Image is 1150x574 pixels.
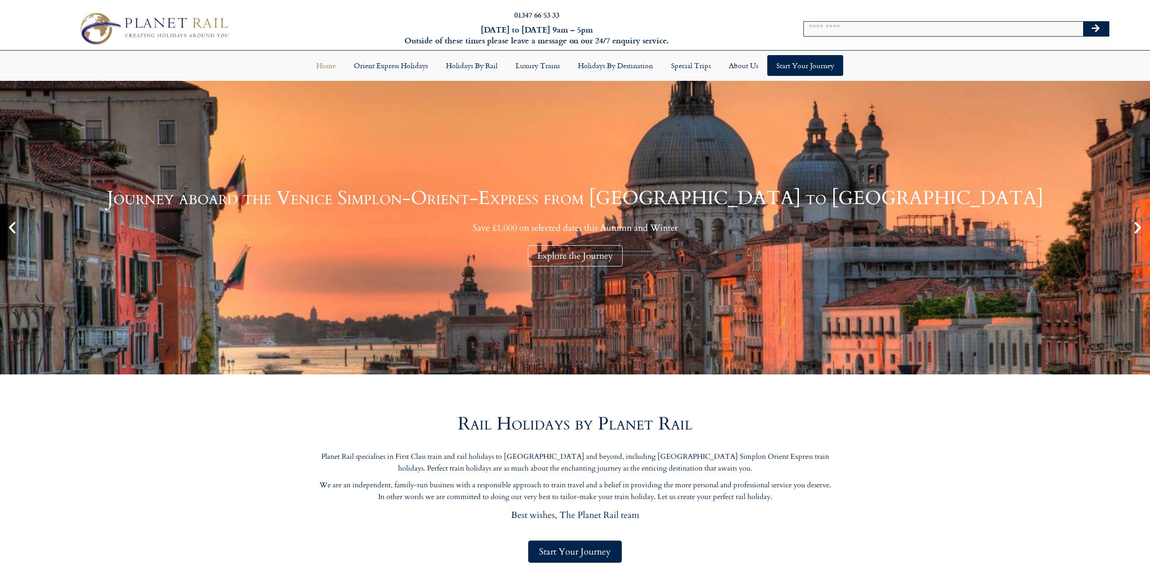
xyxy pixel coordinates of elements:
span: Start Your Journey [539,546,611,557]
a: Holidays by Rail [437,55,507,76]
p: Save £1,000 on selected dates this Autumn and Winter [107,222,1043,233]
h1: Journey aboard the Venice Simplon-Orient-Express from [GEOGRAPHIC_DATA] to [GEOGRAPHIC_DATA] [107,189,1043,208]
button: Search [1083,22,1109,36]
div: Next slide [1130,220,1145,235]
p: We are an independent, family-run business with a responsible approach to train travel and a beli... [318,480,833,503]
a: 01347 66 53 33 [514,9,559,20]
h2: Rail Holidays by Planet Rail [318,415,833,433]
div: Explore the Journey [528,245,623,266]
img: Planet Rail Train Holidays Logo [74,9,233,48]
a: Start your Journey [767,55,843,76]
a: Orient Express Holidays [345,55,437,76]
a: Home [307,55,345,76]
a: Start Your Journey [528,541,622,563]
span: Best wishes, The Planet Rail team [511,509,639,521]
div: Previous slide [5,220,20,235]
nav: Menu [5,55,1145,76]
a: Luxury Trains [507,55,569,76]
p: Planet Rail specialises in First Class train and rail holidays to [GEOGRAPHIC_DATA] and beyond, i... [318,451,833,474]
a: About Us [720,55,767,76]
a: Special Trips [662,55,720,76]
a: Holidays by Destination [569,55,662,76]
h6: [DATE] to [DATE] 9am – 5pm Outside of these times please leave a message on our 24/7 enquiry serv... [309,24,765,46]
